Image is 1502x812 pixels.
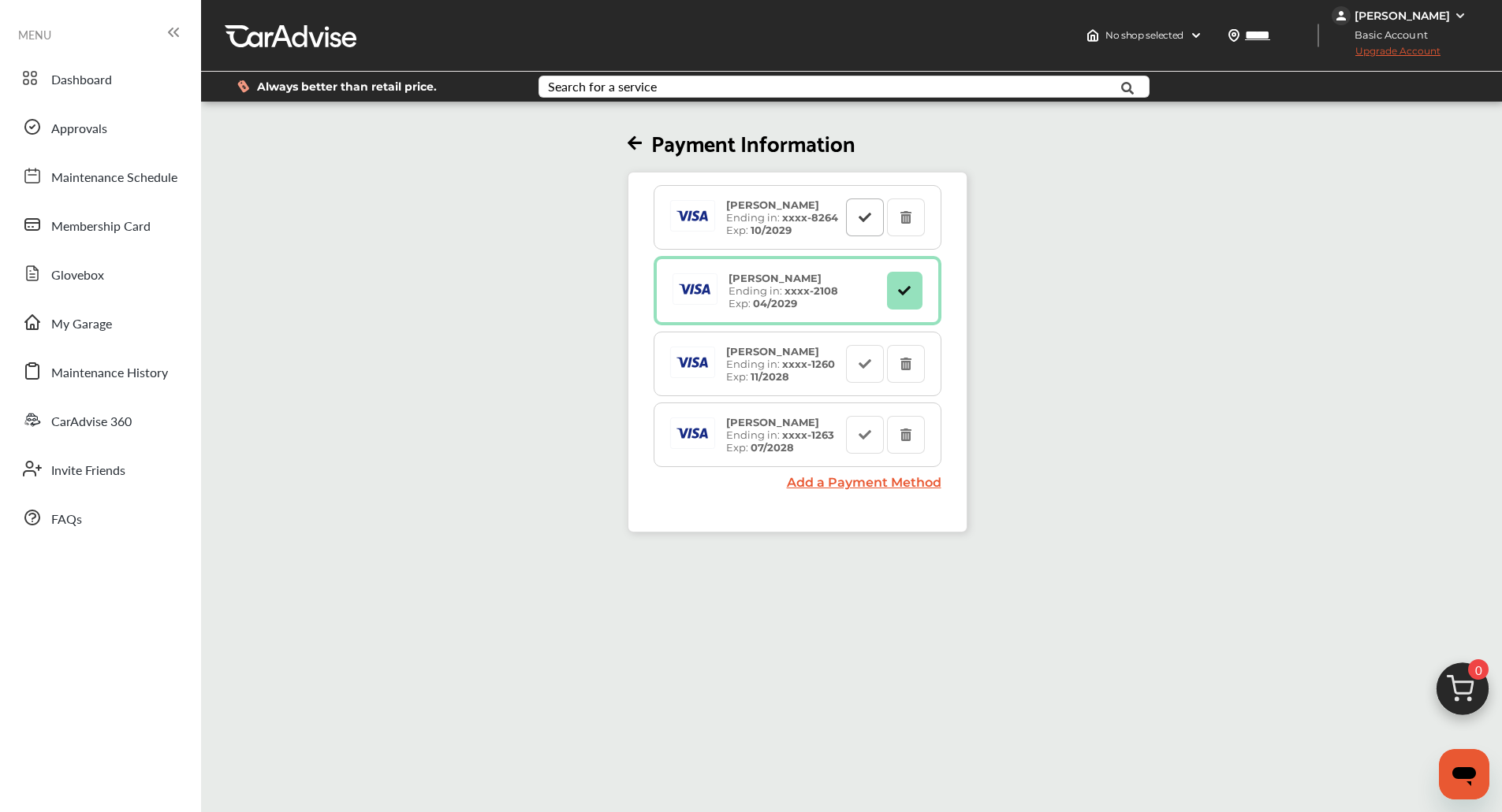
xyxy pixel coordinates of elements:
span: Maintenance Schedule [51,168,177,188]
img: location_vector.a44bc228.svg [1228,29,1240,42]
span: No shop selected [1105,29,1183,42]
img: jVpblrzwTbfkPYzPPzSLxeg0AAAAASUVORK5CYII= [1332,6,1351,25]
div: [PERSON_NAME] [1355,9,1450,23]
a: CarAdvise 360 [14,399,185,440]
span: MENU [18,28,51,41]
span: Glovebox [51,265,104,286]
strong: [PERSON_NAME] [726,416,819,428]
span: FAQs [51,510,82,530]
span: Membership Card [51,217,151,237]
span: Invite Friends [51,461,125,481]
img: dollor_label_vector.a70140d1.svg [237,80,249,93]
img: WGsFRI8htEPBVLJbROoPRyZpYNWhNONpIPPETTm6eUC0GeLEiAAAAAElFTkSuQmCC [1454,9,1467,22]
strong: [PERSON_NAME] [729,272,822,284]
strong: xxxx- 1260 [782,358,835,370]
div: Ending in: Exp: [718,345,843,383]
img: header-divider.bc55588e.svg [1318,24,1319,47]
strong: 04/2029 [753,297,797,310]
div: Search for a service [548,80,657,93]
strong: [PERSON_NAME] [726,198,819,211]
strong: 07/2028 [751,441,794,454]
strong: 11/2028 [751,370,789,383]
div: Ending in: Exp: [718,198,846,236]
a: FAQs [14,497,185,538]
iframe: Button to launch messaging window [1439,749,1489,799]
a: Glovebox [14,253,185,294]
a: Membership Card [14,204,185,245]
img: header-down-arrow.9dd2ce7d.svg [1190,29,1202,42]
strong: xxxx- 8264 [782,211,838,224]
a: My Garage [14,302,185,343]
span: CarAdvise 360 [51,412,132,432]
strong: xxxx- 1263 [782,428,834,441]
span: Maintenance History [51,363,168,384]
span: Upgrade Account [1332,45,1441,65]
a: Add a Payment Method [787,475,941,490]
a: Approvals [14,106,185,147]
a: Maintenance History [14,350,185,391]
span: Always better than retail price. [257,81,437,92]
div: Ending in: Exp: [721,272,846,310]
img: header-home-logo.8d720a4f.svg [1086,29,1099,42]
a: Maintenance Schedule [14,155,185,196]
span: 0 [1468,659,1489,680]
span: Approvals [51,119,107,139]
a: Invite Friends [14,448,185,489]
strong: 10/2029 [751,224,792,236]
a: Dashboard [14,57,185,98]
span: Dashboard [51,70,112,91]
span: Basic Account [1333,27,1440,43]
h2: Payment Information [628,128,967,156]
strong: xxxx- 2108 [785,284,838,297]
span: My Garage [51,314,112,335]
strong: [PERSON_NAME] [726,345,819,358]
div: Ending in: Exp: [718,416,842,454]
img: cart_icon.3d0951e8.svg [1425,655,1500,731]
